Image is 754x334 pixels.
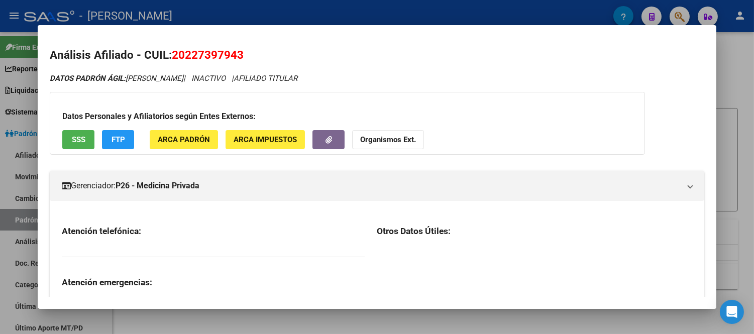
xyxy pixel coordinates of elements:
div: Gerenciador:P26 - Medicina Privada [50,201,704,313]
h3: Datos Personales y Afiliatorios según Entes Externos: [62,110,632,123]
span: FTP [112,136,125,145]
strong: DATOS PADRÓN ÁGIL: [50,74,126,83]
button: Organismos Ext. [352,130,424,149]
span: AFILIADO TITULAR [234,74,297,83]
strong: Organismos Ext. [360,136,416,145]
span: ARCA Impuestos [234,136,297,145]
button: ARCA Impuestos [226,130,305,149]
div: Open Intercom Messenger [720,300,744,324]
span: ARCA Padrón [158,136,210,145]
span: SSS [72,136,85,145]
h3: Otros Datos Útiles: [377,226,692,237]
button: ARCA Padrón [150,130,218,149]
i: | INACTIVO | [50,74,297,83]
h3: Atención telefónica: [62,226,365,237]
mat-panel-title: Gerenciador: [62,180,680,192]
strong: P26 - Medicina Privada [116,180,199,192]
span: [PERSON_NAME] [50,74,183,83]
span: 20227397943 [172,48,244,61]
button: SSS [62,130,94,149]
h2: Análisis Afiliado - CUIL: [50,47,704,64]
mat-expansion-panel-header: Gerenciador:P26 - Medicina Privada [50,171,704,201]
button: FTP [102,130,134,149]
h3: Atención emergencias: [62,277,365,288]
